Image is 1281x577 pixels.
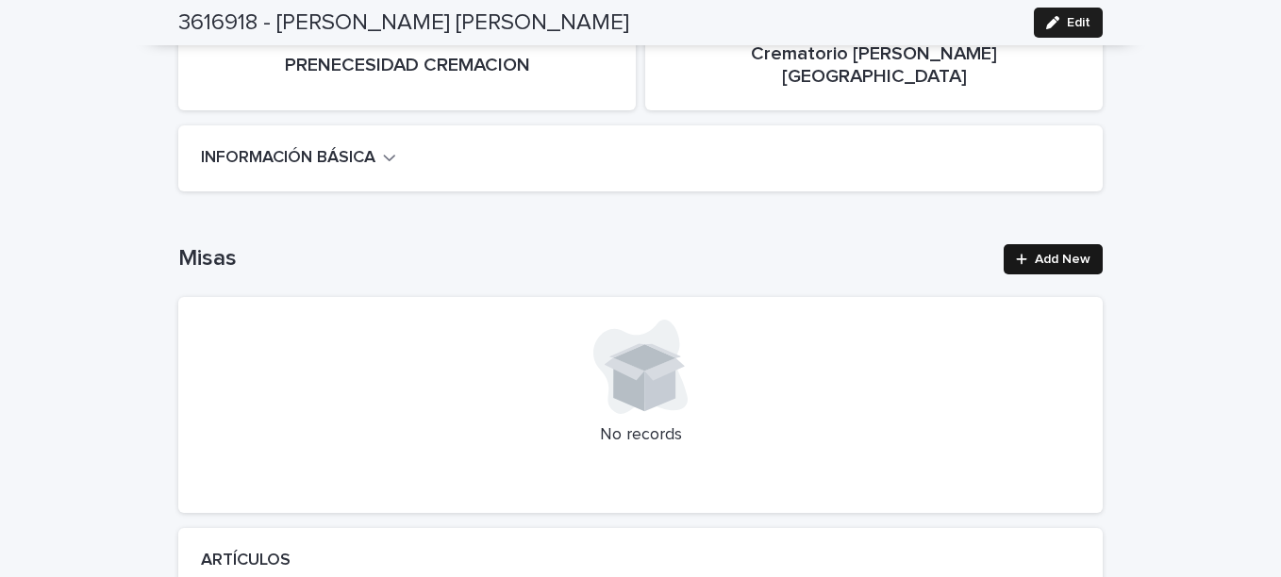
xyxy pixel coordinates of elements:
p: PRENECESIDAD CREMACION [201,54,613,76]
span: Edit [1067,16,1090,29]
button: INFORMACIÓN BÁSICA [201,148,396,169]
a: Add New [1004,244,1103,274]
span: Add New [1035,253,1090,266]
h2: ARTÍCULOS [201,551,291,571]
h2: 3616918 - [PERSON_NAME] [PERSON_NAME] [178,9,629,37]
p: Crematorio [PERSON_NAME][GEOGRAPHIC_DATA] [668,42,1080,88]
h1: Misas [178,245,992,272]
h2: INFORMACIÓN BÁSICA [201,148,375,169]
button: Edit [1034,8,1103,38]
p: No records [201,425,1080,446]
